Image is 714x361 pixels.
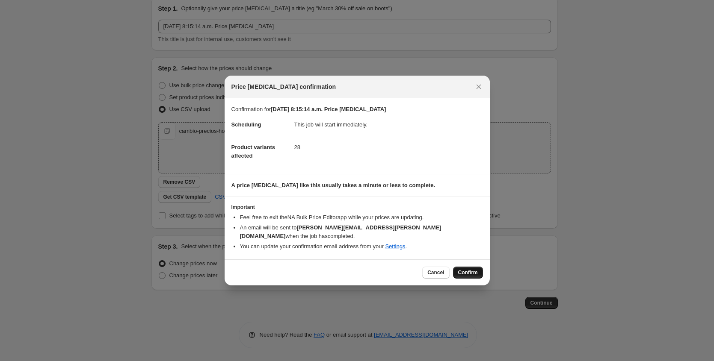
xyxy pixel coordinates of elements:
li: You can update your confirmation email address from your . [240,242,483,251]
h3: Important [231,204,483,211]
li: Feel free to exit the NA Bulk Price Editor app while your prices are updating. [240,213,483,222]
a: Settings [385,243,405,249]
button: Confirm [453,267,483,279]
span: Cancel [427,269,444,276]
span: Price [MEDICAL_DATA] confirmation [231,82,336,91]
b: [PERSON_NAME][EMAIL_ADDRESS][PERSON_NAME][DOMAIN_NAME] [240,224,441,239]
b: [DATE] 8:15:14 a.m. Price [MEDICAL_DATA] [271,106,386,112]
li: An email will be sent to when the job has completed . [240,223,483,241]
dd: 28 [294,136,483,158]
dd: This job will start immediately. [294,114,483,136]
span: Scheduling [231,121,261,128]
p: Confirmation for [231,105,483,114]
span: Confirm [458,269,478,276]
button: Cancel [422,267,449,279]
span: Product variants affected [231,144,276,159]
button: Close [473,81,485,93]
b: A price [MEDICAL_DATA] like this usually takes a minute or less to complete. [231,182,436,188]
